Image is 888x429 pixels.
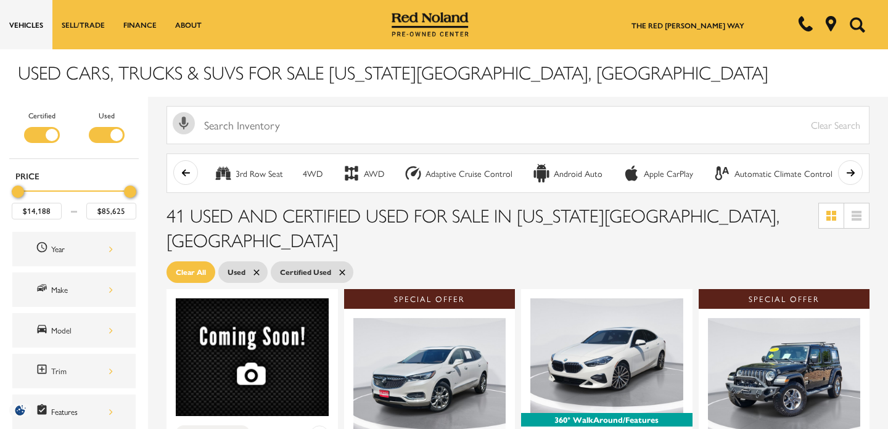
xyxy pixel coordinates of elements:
div: Adaptive Cruise Control [404,164,422,182]
div: Model [51,324,113,337]
span: Clear All [176,264,206,280]
button: AWDAWD [335,160,391,186]
button: scroll right [838,160,863,185]
button: Android AutoAndroid Auto [525,160,609,186]
div: AWD [364,168,384,179]
div: AWD [342,164,361,182]
div: Android Auto [554,168,602,179]
button: Adaptive Cruise ControlAdaptive Cruise Control [397,160,519,186]
div: Minimum Price [12,186,24,198]
span: 41 Used and Certified Used for Sale in [US_STATE][GEOGRAPHIC_DATA], [GEOGRAPHIC_DATA] [166,202,779,253]
button: Open the search field [845,1,869,49]
input: Minimum [12,203,62,219]
div: 4WD [303,168,323,179]
div: Special Offer [699,289,870,309]
div: Filter by Vehicle Type [9,109,139,158]
div: YearYear [12,232,136,266]
img: 2017 Land Rover Range Rover Evoque SE Premium [176,298,329,416]
label: Used [99,109,115,121]
label: Certified [28,109,55,121]
div: Special Offer [344,289,516,309]
div: Android Auto [532,164,551,182]
div: ModelModel [12,313,136,348]
div: Features [51,405,113,419]
a: Red Noland Pre-Owned [392,17,469,29]
input: Search Inventory [166,106,869,144]
div: Maximum Price [124,186,136,198]
span: Model [36,322,51,338]
h5: Price [15,170,133,181]
div: FeaturesFeatures [12,394,136,429]
div: Apple CarPlay [644,168,693,179]
button: scroll left [173,160,198,185]
svg: Click to toggle on voice search [173,112,195,134]
div: Make [51,283,113,296]
div: Automatic Climate Control [734,168,832,179]
div: Automatic Climate Control [713,164,731,182]
span: Used [228,264,245,280]
img: Opt-Out Icon [6,404,35,417]
span: Make [36,282,51,298]
img: 2021 BMW 2 Series 228i xDrive [530,298,683,413]
div: 360° WalkAround/Features [521,413,693,427]
span: Trim [36,363,51,379]
div: 3rd Row Seat [236,168,283,179]
button: 3rd Row Seat3rd Row Seat [207,160,290,186]
span: Year [36,241,51,257]
div: MakeMake [12,272,136,307]
div: Price [12,181,136,219]
span: Certified Used [280,264,331,280]
div: Trim [51,364,113,378]
div: Adaptive Cruise Control [425,168,512,179]
span: Features [36,404,51,420]
a: The Red [PERSON_NAME] Way [631,20,744,31]
input: Maximum [86,203,136,219]
section: Click to Open Cookie Consent Modal [6,404,35,417]
div: TrimTrim [12,354,136,388]
button: Apple CarPlayApple CarPlay [615,160,700,186]
div: Apple CarPlay [622,164,641,182]
div: Year [51,242,113,256]
img: Red Noland Pre-Owned [392,12,469,37]
button: 4WD [296,160,329,186]
button: Automatic Climate ControlAutomatic Climate Control [706,160,839,186]
div: 3rd Row Seat [214,164,232,182]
